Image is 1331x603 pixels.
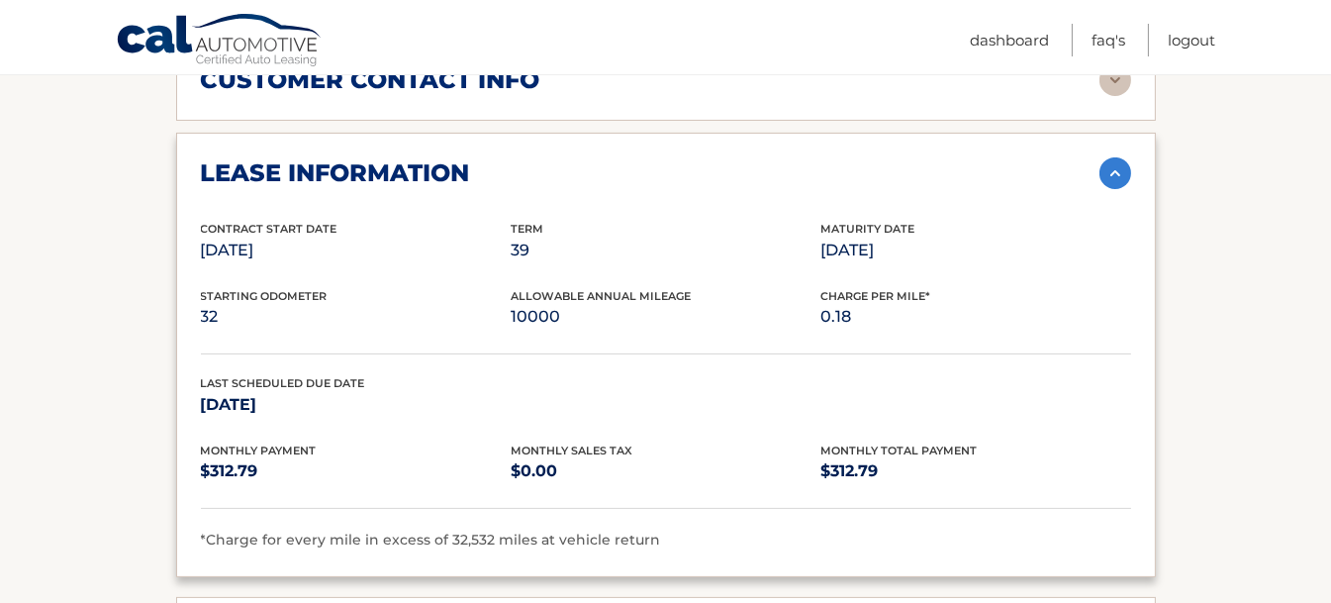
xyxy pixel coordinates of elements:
img: accordion-rest.svg [1099,64,1131,96]
span: Maturity Date [820,222,914,236]
a: Cal Automotive [116,13,324,70]
a: Dashboard [970,24,1049,56]
span: Monthly Total Payment [820,444,977,457]
span: *Charge for every mile in excess of 32,532 miles at vehicle return [201,531,661,549]
span: Monthly Sales Tax [511,444,632,457]
span: Starting Odometer [201,289,328,303]
span: Contract Start Date [201,222,337,236]
p: 32 [201,303,511,331]
p: [DATE] [201,391,511,419]
span: Last Scheduled Due Date [201,376,365,390]
p: $0.00 [511,457,820,485]
a: Logout [1168,24,1215,56]
p: $312.79 [820,457,1130,485]
p: 39 [511,237,820,264]
p: 0.18 [820,303,1130,331]
p: $312.79 [201,457,511,485]
p: [DATE] [201,237,511,264]
span: Term [511,222,543,236]
a: FAQ's [1092,24,1125,56]
h2: lease information [201,158,470,188]
p: [DATE] [820,237,1130,264]
h2: customer contact info [201,65,540,95]
p: 10000 [511,303,820,331]
span: Monthly Payment [201,444,317,457]
span: Charge Per Mile* [820,289,930,303]
span: Allowable Annual Mileage [511,289,691,303]
img: accordion-active.svg [1099,157,1131,189]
